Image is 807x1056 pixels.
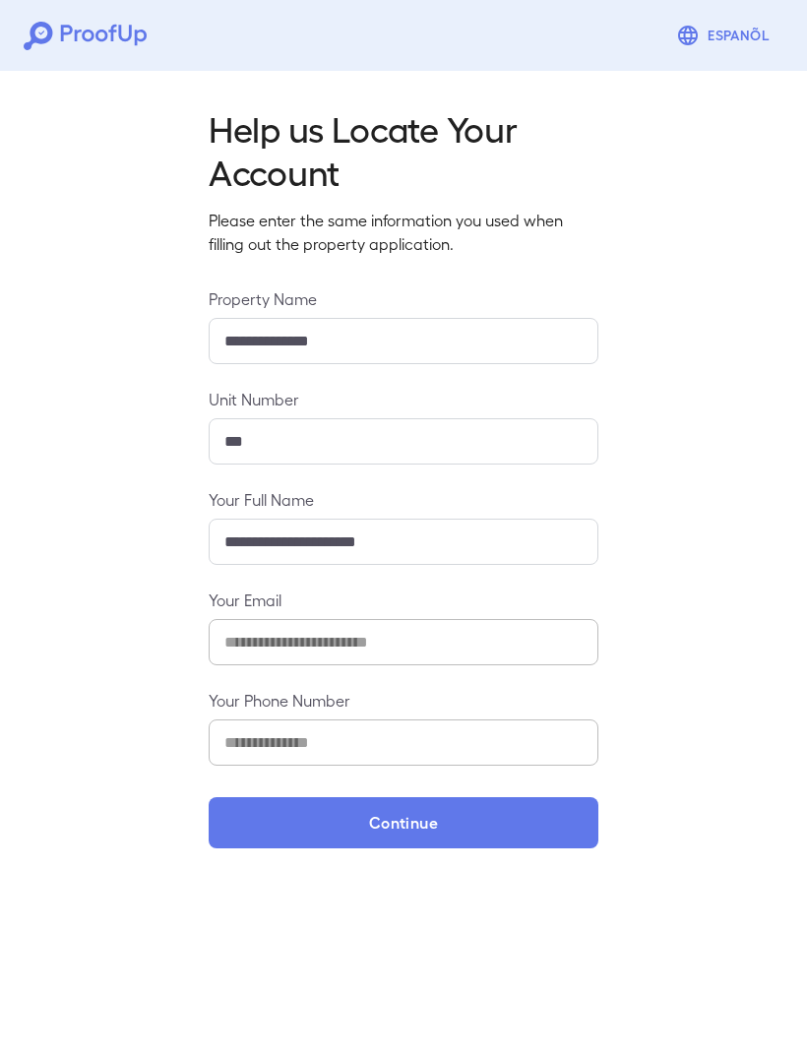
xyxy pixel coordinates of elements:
button: Espanõl [668,16,783,55]
p: Please enter the same information you used when filling out the property application. [209,209,598,256]
label: Your Email [209,589,598,611]
label: Your Phone Number [209,689,598,712]
h2: Help us Locate Your Account [209,106,598,193]
label: Unit Number [209,388,598,410]
button: Continue [209,797,598,848]
label: Property Name [209,287,598,310]
label: Your Full Name [209,488,598,511]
